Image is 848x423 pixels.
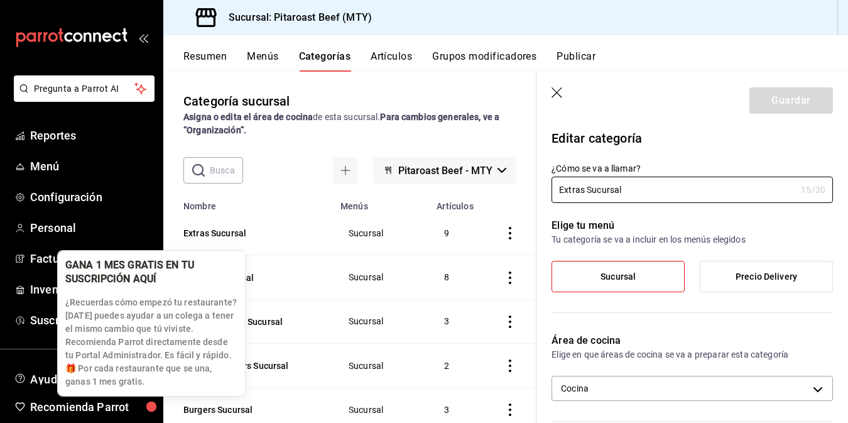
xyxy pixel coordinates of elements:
[210,158,243,183] input: Buscar categoría
[552,164,833,173] label: ¿Cómo se va a llamar?
[138,33,148,43] button: open_drawer_menu
[349,229,413,238] span: Sucursal
[183,92,290,111] div: Categoría sucursal
[552,233,833,246] p: Tu categoría se va a incluir en los menús elegidos
[432,50,536,72] button: Grupos modificadores
[183,316,309,328] button: Complementos Sucursal
[183,360,309,372] button: Chicken Tenders Sucursal
[30,219,153,236] span: Personal
[65,296,237,388] p: ¿Recuerdas cómo empezó tu restaurante? [DATE] puedes ayudar a un colega a tener el mismo cambio q...
[601,272,636,282] span: Sucursal
[504,227,516,239] button: actions
[429,299,485,343] td: 3
[65,258,217,286] div: GANA 1 MES GRATIS EN TU SUSCRIPCIÓN AQUÍ
[504,272,516,284] button: actions
[552,348,833,361] p: Elige en que áreas de cocina se va a preparar esta categoría
[552,218,833,233] p: Elige tu menú
[30,398,153,415] span: Recomienda Parrot
[801,184,825,196] div: 15 /30
[333,194,429,211] th: Menús
[30,158,153,175] span: Menú
[349,273,413,282] span: Sucursal
[373,157,516,184] button: Pitaroast Beef - MTY
[30,189,153,206] span: Configuración
[736,272,797,282] span: Precio Delivery
[163,194,333,211] th: Nombre
[504,404,516,416] button: actions
[429,211,485,255] td: 9
[552,129,833,148] p: Editar categoría
[349,405,413,414] span: Sucursal
[9,91,155,104] a: Pregunta a Parrot AI
[557,50,595,72] button: Publicar
[429,343,485,387] td: 2
[183,50,848,72] div: navigation tabs
[299,50,351,72] button: Categorías
[398,165,492,177] span: Pitaroast Beef - MTY
[30,370,136,385] span: Ayuda
[429,255,485,299] td: 8
[183,112,313,122] strong: Asigna o edita el área de cocina
[30,250,153,267] span: Facturación
[349,317,413,326] span: Sucursal
[504,316,516,328] button: actions
[30,281,153,298] span: Inventarios
[219,10,372,25] h3: Sucursal: Pitaroast Beef (MTY)
[183,50,227,72] button: Resumen
[349,361,413,370] span: Sucursal
[429,194,485,211] th: Artículos
[552,376,833,401] div: Cocina
[371,50,412,72] button: Artículos
[34,82,135,96] span: Pregunta a Parrot AI
[183,404,309,416] button: Burgers Sucursal
[30,127,153,144] span: Reportes
[183,272,309,284] button: Bebidas Sucursal
[183,111,516,137] div: de esta sucursal.
[504,360,516,372] button: actions
[183,227,309,239] button: Extras Sucursal
[247,50,278,72] button: Menús
[30,312,153,329] span: Suscripción
[552,333,833,348] p: Área de cocina
[14,75,155,102] button: Pregunta a Parrot AI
